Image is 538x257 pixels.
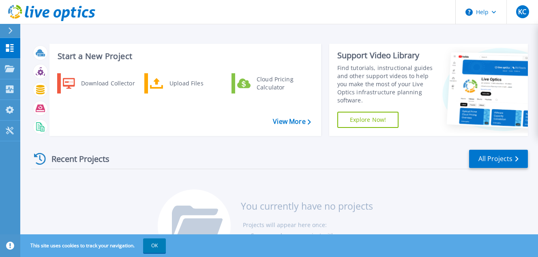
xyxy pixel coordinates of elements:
span: This site uses cookies to track your navigation. [22,238,166,253]
div: Upload Files [165,75,225,91]
a: Explore Now! [337,112,399,128]
a: All Projects [469,150,528,168]
button: OK [143,238,166,253]
div: Download Collector [77,75,138,91]
h3: You currently have no projects [241,202,373,210]
li: Someone shares a project with you [251,230,373,241]
div: Find tutorials, instructional guides and other support videos to help you make the most of your L... [337,64,436,104]
div: Recent Projects [31,149,120,169]
span: KC [518,8,526,15]
a: Upload Files [144,73,227,93]
li: Projects will appear here once: [243,220,373,230]
h3: Start a New Project [58,52,311,61]
a: Cloud Pricing Calculator [231,73,315,93]
div: Cloud Pricing Calculator [253,75,313,91]
a: View More [273,118,311,125]
div: Support Video Library [337,50,436,61]
a: Download Collector [57,73,140,93]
